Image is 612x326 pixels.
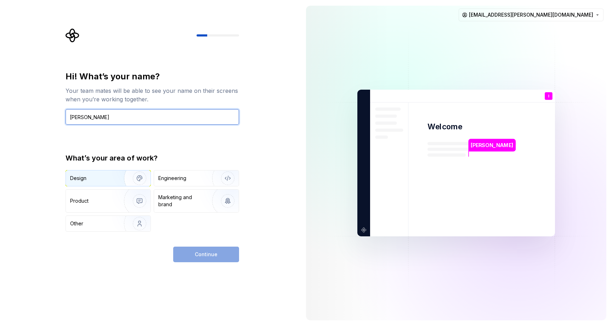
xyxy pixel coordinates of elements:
[471,141,513,149] p: [PERSON_NAME]
[70,220,83,227] div: Other
[548,94,549,98] p: I
[158,194,206,208] div: Marketing and brand
[66,153,239,163] div: What’s your area of work?
[66,109,239,125] input: Han Solo
[158,175,186,182] div: Engineering
[70,197,89,204] div: Product
[66,28,80,43] svg: Supernova Logo
[427,122,462,132] p: Welcome
[469,11,593,18] span: [EMAIL_ADDRESS][PERSON_NAME][DOMAIN_NAME]
[66,86,239,103] div: Your team mates will be able to see your name on their screens when you’re working together.
[459,9,603,21] button: [EMAIL_ADDRESS][PERSON_NAME][DOMAIN_NAME]
[70,175,86,182] div: Design
[66,71,239,82] div: Hi! What’s your name?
